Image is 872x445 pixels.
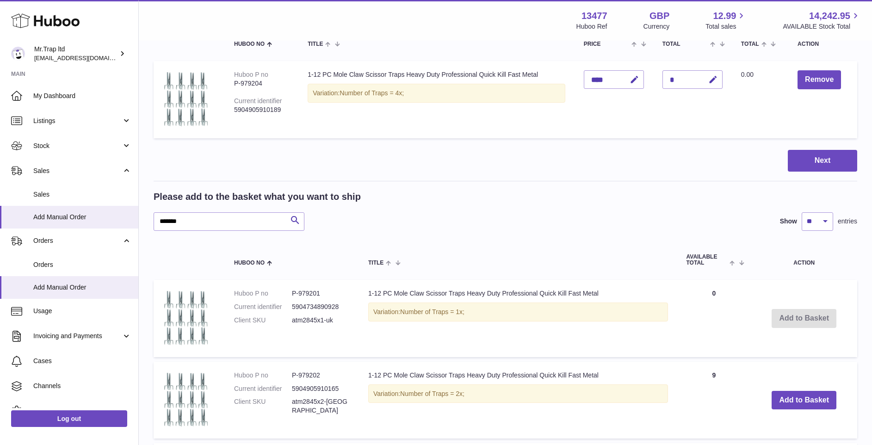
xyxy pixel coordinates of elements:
[741,41,759,47] span: Total
[33,142,122,150] span: Stock
[400,390,464,397] span: Number of Traps = 2x;
[292,289,350,298] dd: P-979201
[234,303,292,311] dt: Current identifier
[368,303,668,321] div: Variation:
[234,260,265,266] span: Huboo no
[234,71,268,78] div: Huboo P no
[154,191,361,203] h2: Please add to the basket what you want to ship
[33,382,131,390] span: Channels
[33,407,131,415] span: Settings
[368,260,383,266] span: Title
[783,10,861,31] a: 14,242.95 AVAILABLE Stock Total
[11,410,127,427] a: Log out
[234,316,292,325] dt: Client SKU
[308,41,323,47] span: Title
[33,357,131,365] span: Cases
[798,41,848,47] div: Action
[705,10,747,31] a: 12.99 Total sales
[33,260,131,269] span: Orders
[713,10,736,22] span: 12.99
[576,22,607,31] div: Huboo Ref
[677,280,751,357] td: 0
[584,35,630,47] span: Unit Sales Price
[234,384,292,393] dt: Current identifier
[809,10,850,22] span: 14,242.95
[677,362,751,439] td: 9
[33,167,122,175] span: Sales
[838,217,857,226] span: entries
[33,190,131,199] span: Sales
[234,79,289,88] div: P-979204
[234,105,289,114] div: 5904905910189
[234,397,292,415] dt: Client SKU
[359,362,677,439] td: 1-12 PC Mole Claw Scissor Traps Heavy Duty Professional Quick Kill Fast Metal
[649,10,669,22] strong: GBP
[292,384,350,393] dd: 5904905910165
[308,84,565,103] div: Variation:
[686,254,728,266] span: AVAILABLE Total
[292,316,350,325] dd: atm2845x1-uk
[643,22,670,31] div: Currency
[234,371,292,380] dt: Huboo P no
[234,289,292,298] dt: Huboo P no
[33,92,131,100] span: My Dashboard
[163,371,209,427] img: 1-12 PC Mole Claw Scissor Traps Heavy Duty Professional Quick Kill Fast Metal
[33,213,131,222] span: Add Manual Order
[34,54,136,62] span: [EMAIL_ADDRESS][DOMAIN_NAME]
[34,45,118,62] div: Mr.Trap ltd
[772,391,836,410] button: Add to Basket
[705,22,747,31] span: Total sales
[11,47,25,61] img: office@grabacz.eu
[234,41,265,47] span: Huboo no
[163,289,209,346] img: 1-12 PC Mole Claw Scissor Traps Heavy Duty Professional Quick Kill Fast Metal
[741,71,754,78] span: 0.00
[783,22,861,31] span: AVAILABLE Stock Total
[751,245,858,275] th: Action
[33,117,122,125] span: Listings
[581,10,607,22] strong: 13477
[163,70,209,127] img: 1-12 PC Mole Claw Scissor Traps Heavy Duty Professional Quick Kill Fast Metal
[400,308,464,315] span: Number of Traps = 1x;
[780,217,797,226] label: Show
[798,70,841,89] button: Remove
[33,307,131,315] span: Usage
[368,384,668,403] div: Variation:
[33,236,122,245] span: Orders
[298,61,575,138] td: 1-12 PC Mole Claw Scissor Traps Heavy Duty Professional Quick Kill Fast Metal
[292,397,350,415] dd: atm2845x2-[GEOGRAPHIC_DATA]
[292,371,350,380] dd: P-979202
[33,332,122,340] span: Invoicing and Payments
[33,283,131,292] span: Add Manual Order
[359,280,677,357] td: 1-12 PC Mole Claw Scissor Traps Heavy Duty Professional Quick Kill Fast Metal
[234,97,282,105] div: Current identifier
[340,89,404,97] span: Number of Traps = 4x;
[662,35,708,47] span: AVAILABLE Total
[788,150,857,172] button: Next
[292,303,350,311] dd: 5904734890928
